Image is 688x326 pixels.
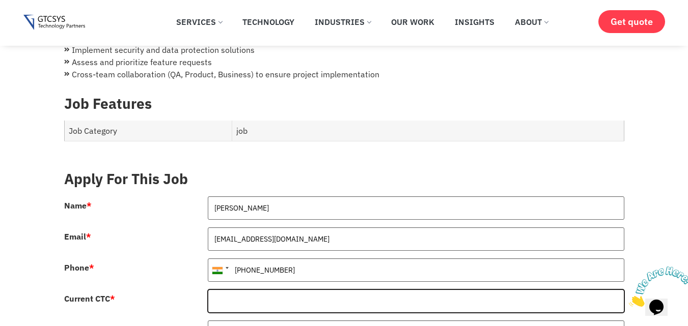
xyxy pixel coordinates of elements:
a: About [507,11,556,33]
a: Insights [447,11,502,33]
div: India (भारत): +91 [208,259,232,281]
span: Get quote [611,16,653,27]
h3: Apply For This Job [64,170,624,188]
iframe: chat widget [625,262,688,311]
img: Chat attention grabber [4,4,67,44]
label: Email [64,232,91,241]
img: Gtcsys logo [23,15,85,31]
li: Implement security and data protection solutions [64,44,624,56]
label: Phone [64,263,94,272]
a: Our Work [383,11,442,33]
a: Industries [307,11,378,33]
li: Cross-team collaboration (QA, Product, Business) to ensure project implementation [64,68,624,80]
input: 081234 56789 [208,258,624,282]
a: Technology [235,11,302,33]
li: Assess and prioritize feature requests [64,56,624,68]
td: Job Category [64,121,232,141]
a: Services [169,11,230,33]
h3: Job Features [64,95,624,112]
a: Get quote [598,10,665,33]
label: Current CTC [64,294,115,303]
td: job [232,121,624,141]
label: Name [64,201,92,210]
